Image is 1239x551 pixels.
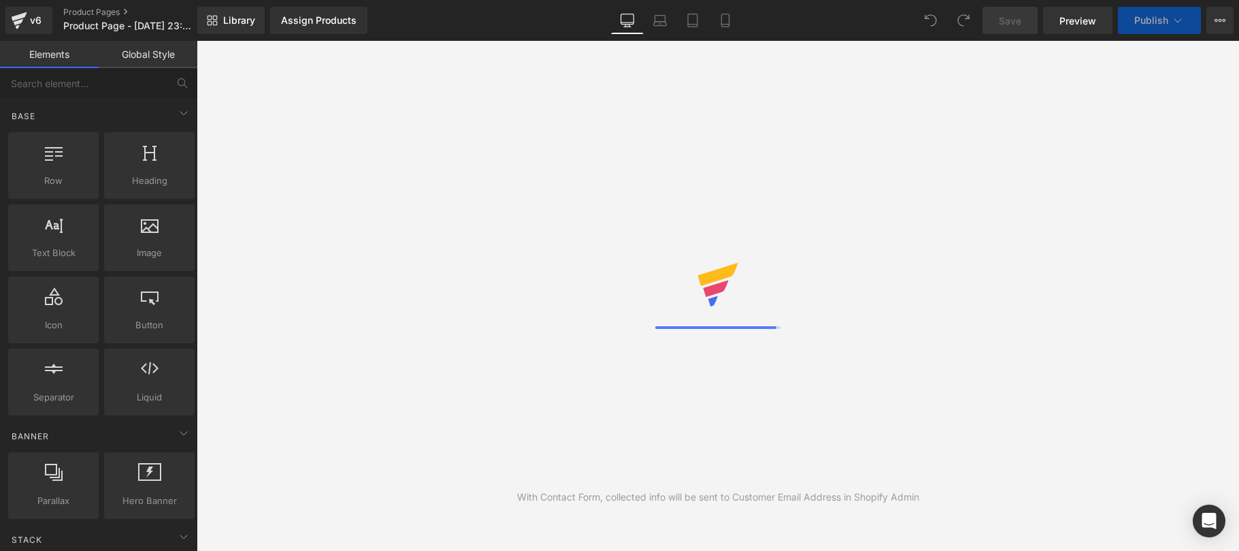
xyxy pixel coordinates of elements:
span: Text Block [12,246,95,260]
a: Desktop [611,7,644,34]
span: Image [108,246,191,260]
a: Preview [1043,7,1112,34]
a: New Library [197,7,265,34]
button: Publish [1118,7,1201,34]
span: Library [223,14,255,27]
div: With Contact Form, collected info will be sent to Customer Email Address in Shopify Admin [517,490,919,505]
span: Liquid [108,390,191,405]
span: Stack [10,533,44,546]
span: Publish [1134,15,1168,26]
span: Banner [10,430,50,443]
div: Open Intercom Messenger [1193,505,1225,537]
span: Product Page - [DATE] 23:41:22 [63,20,194,31]
a: Tablet [676,7,709,34]
a: Laptop [644,7,676,34]
span: Base [10,110,37,123]
button: Redo [950,7,977,34]
span: Save [999,14,1021,28]
div: Assign Products [281,15,357,26]
a: Global Style [99,41,197,68]
span: Row [12,174,95,188]
a: v6 [5,7,52,34]
span: Separator [12,390,95,405]
span: Heading [108,174,191,188]
span: Icon [12,318,95,332]
a: Mobile [709,7,742,34]
span: Preview [1059,14,1096,28]
span: Button [108,318,191,332]
div: v6 [27,12,44,29]
span: Hero Banner [108,494,191,508]
a: Product Pages [63,7,220,18]
button: More [1206,7,1234,34]
button: Undo [917,7,944,34]
span: Parallax [12,494,95,508]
